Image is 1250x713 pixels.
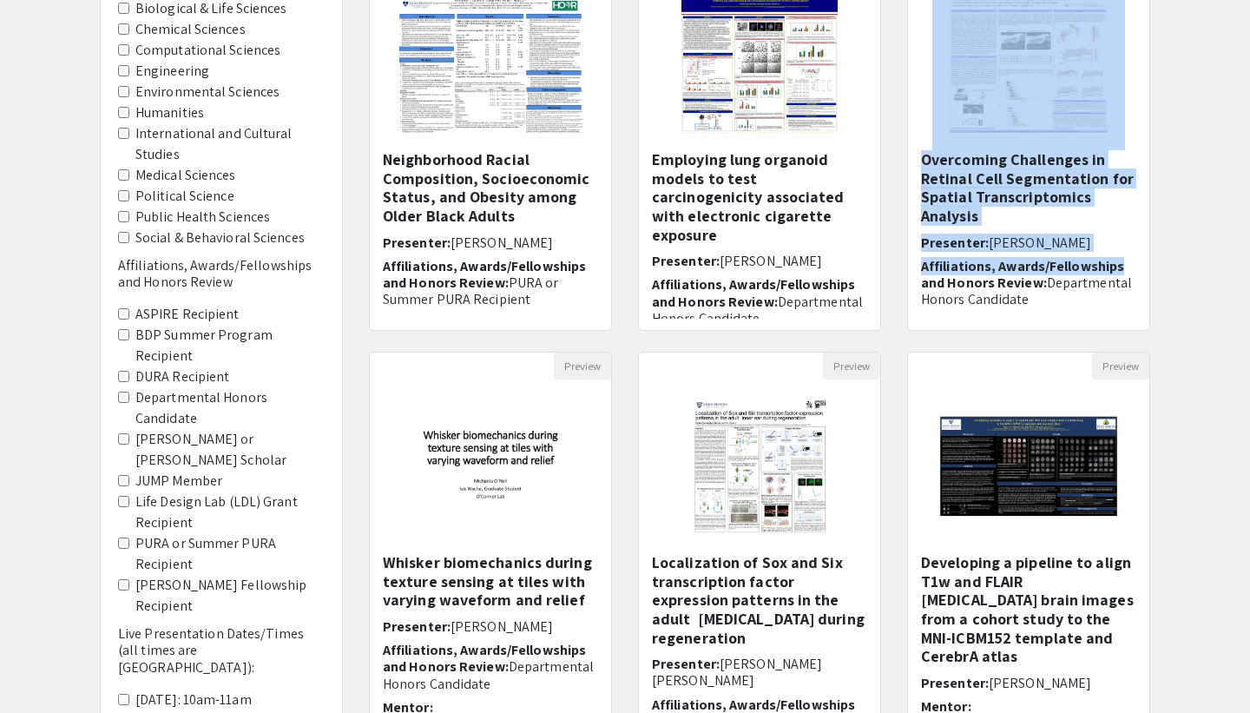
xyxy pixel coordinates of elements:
label: Environmental Sciences [135,82,280,102]
label: Public Health Sciences [135,207,270,228]
h6: Affiliations, Awards/Fellowships and Honors Review [118,257,325,290]
img: <p>Developing a pipeline to align T1w and FLAIR MRI brain images from a cohort study to the MNI-I... [921,380,1135,553]
label: DURA Recipient [135,366,229,387]
label: JUMP Member [135,471,222,492]
h6: Presenter: [383,618,598,635]
span: Affiliations, Awards/Fellowships and Honors Review: [921,257,1124,292]
label: International and Cultural Studies [135,123,325,165]
h6: Presenter: [383,234,598,251]
label: PURA or Summer PURA Recipient [135,533,325,575]
span: [PERSON_NAME] [720,252,822,270]
label: Computational Sciences [135,40,280,61]
label: Humanities [135,102,204,123]
span: Mentor: [383,314,433,332]
h6: Presenter: [921,675,1136,691]
h5: Whisker biomechanics during texture sensing at tiles with varying waveform and relief [383,553,598,610]
h6: Presenter: [652,656,867,689]
span: Departmental Honors Candidate [921,274,1132,308]
img: <p><span style="color: black;">Whisker biomechanics during texture sensing at tiles with varying ... [370,391,611,542]
iframe: Chat [13,635,74,700]
span: [PERSON_NAME] [989,674,1091,692]
h5: Developing a pipeline to align T1w and FLAIR [MEDICAL_DATA] brain images from a cohort study to t... [921,553,1136,666]
span: Affiliations, Awards/Fellowships and Honors Review: [652,275,855,310]
h6: Live Presentation Dates/Times (all times are [GEOGRAPHIC_DATA]): [118,625,325,676]
h5: Employing lung organoid models to test carcinogenicity associated with electronic cigarette exposure [652,150,867,244]
label: ASPIRE Recipient [135,304,240,325]
span: Mentor: [921,314,971,332]
span: [PERSON_NAME] [989,234,1091,252]
h5: Neighborhood Racial Composition, Socioeconomic Status, and Obesity among Older Black Adults ​ [383,150,598,225]
h5: Overcoming Challenges in Retinal Cell Segmentation for Spatial Transcriptomics Analysis [921,150,1136,225]
h5: Localization of Sox and Six transcription factor expression patterns in the adult [MEDICAL_DATA] ... [652,553,867,647]
button: Preview [823,353,880,380]
label: [PERSON_NAME] Fellowship Recipient [135,575,325,617]
label: Engineering [135,61,209,82]
button: Preview [1092,353,1149,380]
label: [DATE]: 10am-11am [135,690,252,710]
h6: Presenter: [652,253,867,269]
h6: Presenter: [921,234,1136,251]
span: Affiliations, Awards/Fellowships and Honors Review: [383,257,586,292]
span: [PERSON_NAME] [PERSON_NAME] [652,655,822,690]
label: Chemical Sciences [135,19,246,40]
label: Life Design Lab (LDL) Grant Recipient [135,492,325,533]
span: [PERSON_NAME] [451,234,553,252]
span: Departmental Honors Candidate [383,657,594,692]
label: Political Science [135,186,234,207]
span: Departmental Honors Candidate [652,293,863,327]
span: PURA or Summer PURA Recipient [383,274,559,308]
label: [PERSON_NAME] or [PERSON_NAME] Scholar [135,429,325,471]
label: Departmental Honors Candidate [135,387,325,429]
button: Preview [554,353,611,380]
label: Medical Sciences [135,165,236,186]
label: Social & Behavioral Sciences [135,228,305,248]
img: <p><strong style="background-color: transparent; color: rgb(0, 0, 0);">Localization of Sox and Si... [652,380,866,553]
span: [PERSON_NAME] [451,617,553,636]
label: BDP Summer Program Recipient [135,325,325,366]
span: Affiliations, Awards/Fellowships and Honors Review: [383,641,586,676]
